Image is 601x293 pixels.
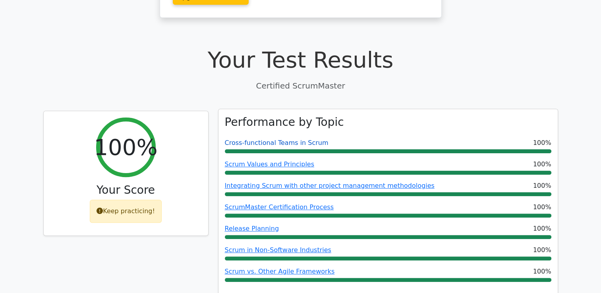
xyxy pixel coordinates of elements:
[225,203,334,211] a: ScrumMaster Certification Process
[225,225,279,232] a: Release Planning
[533,224,551,233] span: 100%
[43,46,558,73] h1: Your Test Results
[225,160,314,168] a: Scrum Values and Principles
[533,181,551,191] span: 100%
[225,246,331,254] a: Scrum in Non-Software Industries
[533,138,551,148] span: 100%
[50,183,202,197] h3: Your Score
[43,80,558,92] p: Certified ScrumMaster
[225,116,344,129] h3: Performance by Topic
[94,134,157,160] h2: 100%
[225,182,435,189] a: Integrating Scrum with other project management methodologies
[225,139,329,146] a: Cross-functional Teams in Scrum
[533,202,551,212] span: 100%
[533,245,551,255] span: 100%
[533,160,551,169] span: 100%
[225,268,335,275] a: Scrum vs. Other Agile Frameworks
[90,200,162,223] div: Keep practicing!
[533,267,551,276] span: 100%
